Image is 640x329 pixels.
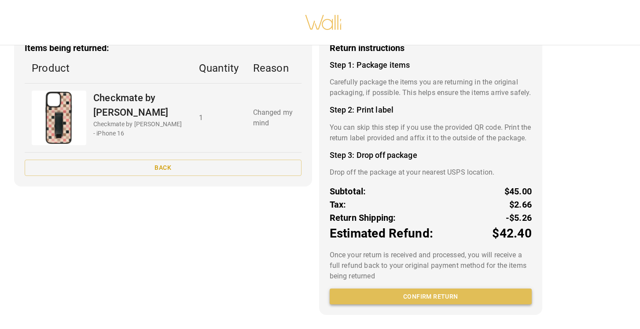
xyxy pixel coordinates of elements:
p: Tax: [330,198,346,211]
p: $2.66 [509,198,532,211]
p: Return Shipping: [330,211,396,224]
button: Confirm return [330,289,532,305]
p: You can skip this step if you use the provided QR code. Print the return label provided and affix... [330,122,532,143]
img: walli-inc.myshopify.com [305,4,342,41]
p: Estimated Refund: [330,224,433,243]
p: $42.40 [492,224,532,243]
p: Subtotal: [330,185,366,198]
p: $45.00 [504,185,532,198]
p: Checkmate by [PERSON_NAME] - iPhone 16 [93,120,185,138]
p: Checkmate by [PERSON_NAME] [93,91,185,120]
p: Drop off the package at your nearest USPS location. [330,167,532,178]
p: -$5.26 [506,211,532,224]
p: Quantity [199,60,239,76]
p: Carefully package the items you are returning in the original packaging, if possible. This helps ... [330,77,532,98]
p: Once your return is received and processed, you will receive a full refund back to your original ... [330,250,532,281]
p: Reason [253,60,294,76]
p: 1 [199,113,239,123]
h4: Step 1: Package items [330,60,532,70]
p: Changed my mind [253,107,294,128]
h3: Items being returned: [25,43,302,53]
h3: Return instructions [330,43,532,53]
h4: Step 2: Print label [330,105,532,115]
h4: Step 3: Drop off package [330,150,532,160]
p: Product [32,60,185,76]
button: Back [25,160,302,176]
